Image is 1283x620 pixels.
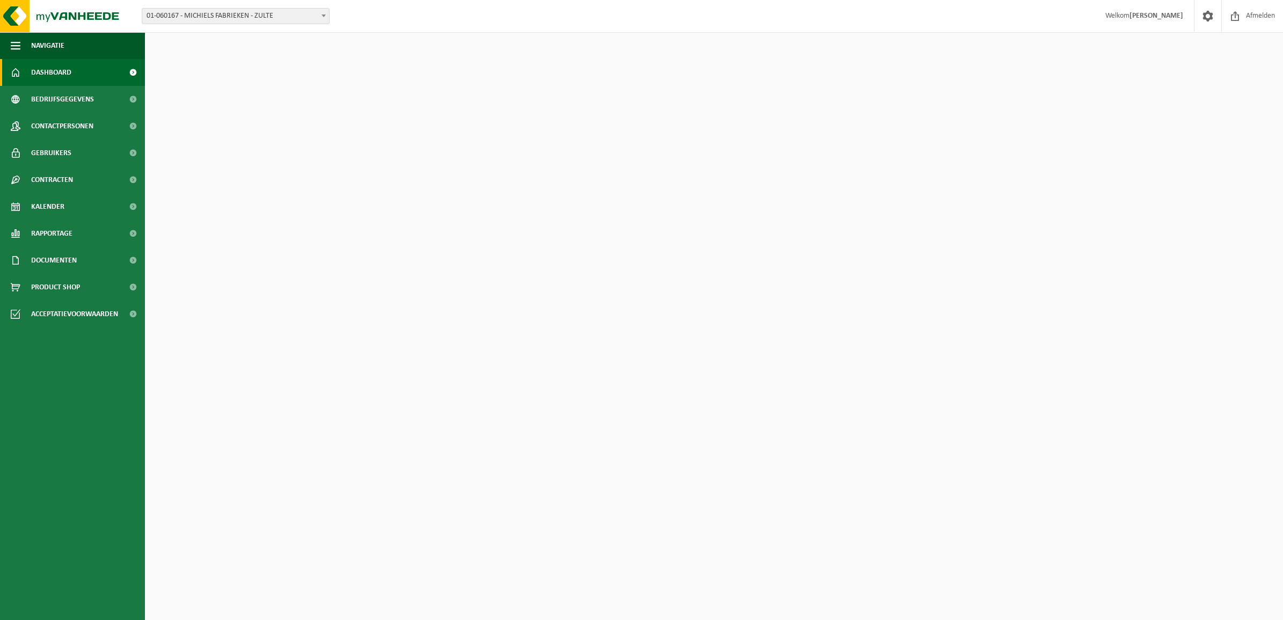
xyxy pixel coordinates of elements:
span: Contracten [31,166,73,193]
span: 01-060167 - MICHIELS FABRIEKEN - ZULTE [142,8,330,24]
strong: [PERSON_NAME] [1129,12,1183,20]
span: Documenten [31,247,77,274]
span: Dashboard [31,59,71,86]
span: Rapportage [31,220,72,247]
span: 01-060167 - MICHIELS FABRIEKEN - ZULTE [142,9,329,24]
span: Bedrijfsgegevens [31,86,94,113]
span: Product Shop [31,274,80,301]
span: Gebruikers [31,140,71,166]
span: Acceptatievoorwaarden [31,301,118,327]
span: Contactpersonen [31,113,93,140]
span: Kalender [31,193,64,220]
span: Navigatie [31,32,64,59]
